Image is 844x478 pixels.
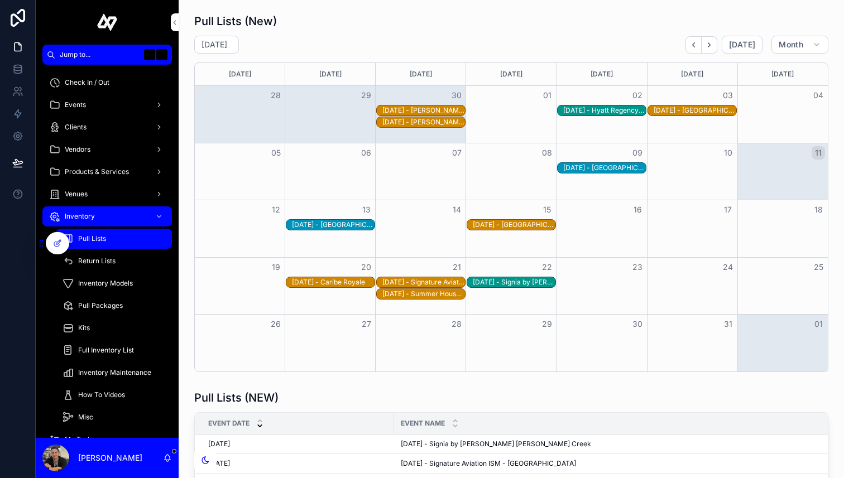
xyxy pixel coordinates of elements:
[450,260,463,274] button: 21
[42,429,172,450] a: My Tasks
[382,289,465,298] div: [DATE] - Summer House on the Lake
[401,440,591,448] span: [DATE] - Signia by [PERSON_NAME] [PERSON_NAME] Creek
[65,212,95,221] span: Inventory
[450,203,463,216] button: 14
[269,89,282,102] button: 28
[157,50,166,59] span: K
[269,203,282,216] button: 12
[563,163,646,172] div: [DATE] - [GEOGRAPHIC_DATA]
[36,65,179,438] div: scrollable content
[78,346,134,355] span: Full Inventory List
[359,203,373,216] button: 13
[196,63,283,85] div: [DATE]
[401,419,445,428] span: Event Name
[56,340,172,360] a: Full Inventory List
[65,190,88,199] span: Venues
[540,260,554,274] button: 22
[721,203,735,216] button: 17
[812,317,825,331] button: 01
[56,385,172,405] a: How To Videos
[729,40,755,50] span: [DATE]
[65,100,86,109] span: Events
[721,89,735,102] button: 03
[563,105,646,115] div: 10/2/2025 - Hyatt Regency - Orlando
[78,301,123,310] span: Pull Packages
[473,278,555,287] div: [DATE] - Signia by [PERSON_NAME] [PERSON_NAME] Creek
[78,452,142,463] p: [PERSON_NAME]
[473,220,555,230] div: 10/15/2025 - Omni Orlando Resort Champions Gate
[359,317,373,331] button: 27
[563,106,646,115] div: [DATE] - Hyatt Regency - [GEOGRAPHIC_DATA]
[563,163,646,173] div: 10/9/2025 - Loews Royal Pacific Resort
[78,324,90,332] span: Kits
[559,63,645,85] div: [DATE]
[382,106,465,115] div: [DATE] - [PERSON_NAME][GEOGRAPHIC_DATA]
[97,13,118,31] img: App logo
[654,105,736,115] div: 10/3/2025 - Orlando World Center Marriott
[42,162,172,182] a: Products & Services
[56,318,172,338] a: Kits
[685,36,702,54] button: Back
[382,118,465,127] div: [DATE] - [PERSON_NAME][GEOGRAPHIC_DATA]
[56,273,172,293] a: Inventory Models
[359,89,373,102] button: 29
[56,407,172,427] a: Misc
[42,139,172,160] a: Vendors
[78,279,133,288] span: Inventory Models
[56,251,172,271] a: Return Lists
[42,73,172,93] a: Check In / Out
[721,146,735,160] button: 10
[78,413,93,422] span: Misc
[65,145,90,154] span: Vendors
[382,105,465,115] div: 9/30/2025 - Gaylord Palms Resort and Convention Center
[450,317,463,331] button: 28
[540,89,554,102] button: 01
[812,203,825,216] button: 18
[42,95,172,115] a: Events
[473,277,555,287] div: 10/22/2025 - Signia by Hilton Orlando Bonnet Creek
[208,459,230,468] span: [DATE]
[194,62,828,372] div: Month View
[56,296,172,316] a: Pull Packages
[721,317,735,331] button: 31
[42,45,172,65] button: Jump to...K
[631,203,644,216] button: 16
[65,78,109,87] span: Check In / Out
[382,277,465,287] div: 10/21/2025 - Signature Aviation ISM - Kissimmee Gateway Airport
[468,63,554,85] div: [DATE]
[631,89,644,102] button: 02
[78,234,106,243] span: Pull Lists
[359,260,373,274] button: 20
[269,317,282,331] button: 26
[540,203,554,216] button: 15
[450,146,463,160] button: 07
[721,260,735,274] button: 24
[292,277,375,287] div: 10/20/2025 - Caribe Royale
[654,106,736,115] div: [DATE] - [GEOGRAPHIC_DATA] Marriott
[722,36,763,54] button: [DATE]
[42,206,172,226] a: Inventory
[450,89,463,102] button: 30
[631,146,644,160] button: 09
[202,39,227,50] h2: [DATE]
[649,63,736,85] div: [DATE]
[42,117,172,137] a: Clients
[269,146,282,160] button: 05
[401,459,576,468] span: [DATE] - Signature Aviation ISM - [GEOGRAPHIC_DATA]
[382,278,465,287] div: [DATE] - Signature Aviation ISM - [GEOGRAPHIC_DATA]
[292,220,375,230] div: 10/13/2025 - Loews Sapphire Falls Resort at Universal Orlando
[473,220,555,229] div: [DATE] - [GEOGRAPHIC_DATA]
[208,440,230,448] span: [DATE]
[78,390,125,399] span: How To Videos
[540,146,554,160] button: 08
[702,36,717,54] button: Next
[56,229,172,249] a: Pull Lists
[42,184,172,204] a: Venues
[194,390,279,405] h1: Pull Lists (NEW)
[812,146,825,160] button: 11
[779,40,803,50] span: Month
[78,368,151,377] span: Inventory Maintenance
[65,123,87,132] span: Clients
[812,89,825,102] button: 04
[292,220,375,229] div: [DATE] - [GEOGRAPHIC_DATA] at [GEOGRAPHIC_DATA]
